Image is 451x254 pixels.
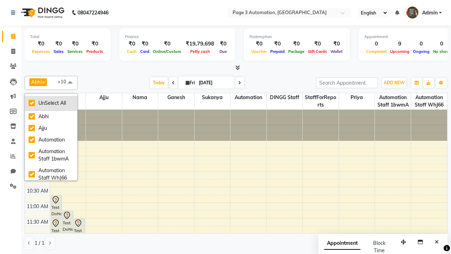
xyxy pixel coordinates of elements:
span: Card [138,49,151,54]
input: Search Appointment [316,77,378,88]
input: 2025-10-03 [197,78,232,88]
span: Due [218,49,229,54]
span: Block Time [373,240,385,254]
button: Close [432,237,442,248]
div: Finance [125,34,229,40]
span: Appointment [324,237,360,250]
span: Abhi [31,79,42,85]
div: 0 [411,40,431,48]
div: ₹0 [151,40,183,48]
span: Package [286,49,306,54]
div: 11:00 AM [25,203,50,210]
span: Sales [52,49,66,54]
div: ₹0 [30,40,52,48]
div: Stylist [25,93,50,101]
div: ₹0 [125,40,138,48]
span: Today [150,77,168,88]
div: 10:30 AM [25,187,50,195]
div: Ajju [29,125,74,132]
span: Online/Custom [151,49,183,54]
span: ADD NEW [384,80,404,85]
span: StaffForReports [303,93,339,109]
span: Automation [230,93,266,102]
div: ₹0 [306,40,329,48]
div: Automation [29,136,74,144]
span: Fri [184,80,197,85]
span: Expenses [30,49,52,54]
span: Upcoming [388,49,411,54]
span: Services [66,49,85,54]
b: 08047224946 [78,3,109,23]
div: Redemption [249,34,344,40]
span: Automation Staff WhJ66 [411,93,447,109]
div: ₹19,79,698 [183,40,217,48]
div: Test DoNotDelete, TK07, 11:30 AM-12:30 PM, Hair Cut-Women [51,219,62,249]
div: 9 [388,40,411,48]
span: Priya [339,93,375,102]
span: Wallet [329,49,344,54]
span: 1 / 1 [35,240,44,247]
span: Prepaid [268,49,286,54]
span: Ongoing [411,49,431,54]
span: Sukanya [194,93,230,102]
button: ADD NEW [382,78,406,88]
span: Ajju [86,93,122,102]
span: Voucher [249,49,268,54]
a: x [42,79,45,85]
img: Admin [406,6,419,19]
div: Test DoNotDelete, TK11, 11:15 AM-12:00 PM, Hair Cut-Men [62,211,73,233]
span: Petty cash [189,49,212,54]
div: UnSelect All [29,99,74,107]
span: Completed [364,49,388,54]
div: ₹0 [52,40,66,48]
div: Automation Staff WhJ66 [29,167,74,182]
span: Abhi [50,93,86,102]
div: ₹0 [329,40,344,48]
span: Automation Staff 1bwmA [375,93,411,109]
div: ₹0 [138,40,151,48]
div: ₹0 [66,40,85,48]
div: ₹0 [268,40,286,48]
span: Nama [122,93,158,102]
span: Gift Cards [306,49,329,54]
div: Test DoNotDelete, TK07, 10:45 AM-11:30 AM, Hair Cut-Men [51,195,62,218]
span: Cash [125,49,138,54]
div: Total [30,34,105,40]
div: 0 [364,40,388,48]
div: Abhi [29,113,74,120]
span: DINGG Staff [267,93,303,102]
span: Ganesh [158,93,194,102]
div: Automation Staff 1bwmA [29,148,74,163]
div: 11:30 AM [25,218,50,226]
span: +10 [58,79,72,84]
img: logo [18,3,66,23]
span: Products [85,49,105,54]
div: ₹0 [286,40,306,48]
div: Test DoNotDelete, TK12, 11:30 AM-12:15 PM, Hair Cut-Men [74,219,84,241]
div: ₹0 [85,40,105,48]
span: Admin [422,9,438,17]
div: ₹0 [249,40,268,48]
div: ₹0 [217,40,229,48]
